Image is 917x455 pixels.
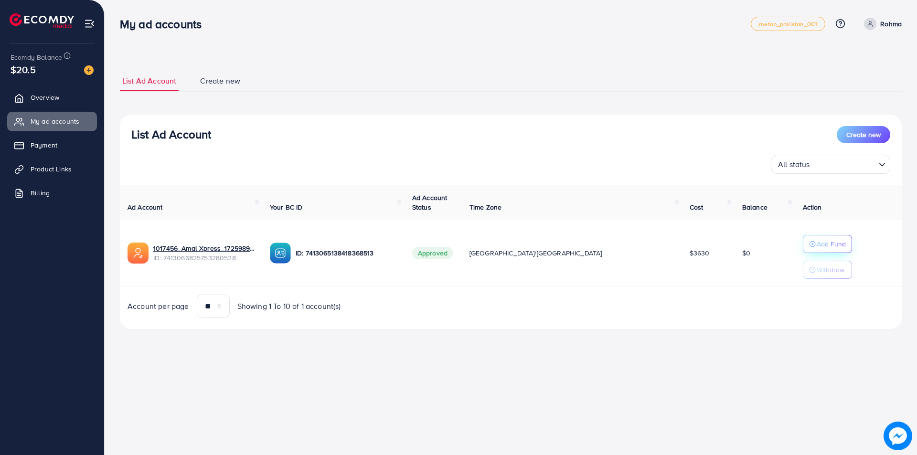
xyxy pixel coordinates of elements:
[153,243,255,263] div: <span class='underline'>1017456_Amal Xpress_1725989134924</span></br>7413066825753280528
[412,193,448,212] span: Ad Account Status
[7,183,97,202] a: Billing
[120,17,209,31] h3: My ad accounts
[860,18,902,30] a: Rohma
[469,248,602,258] span: [GEOGRAPHIC_DATA]/[GEOGRAPHIC_DATA]
[153,243,255,253] a: 1017456_Amal Xpress_1725989134924
[776,158,812,171] span: All status
[751,17,825,31] a: metap_pakistan_001
[771,155,890,174] div: Search for option
[880,18,902,30] p: Rohma
[122,75,176,86] span: List Ad Account
[31,164,72,174] span: Product Links
[803,235,852,253] button: Add Fund
[84,18,95,29] img: menu
[817,264,844,275] p: Withdraw
[803,202,822,212] span: Action
[11,53,62,62] span: Ecomdy Balance
[837,126,890,143] button: Create new
[690,202,704,212] span: Cost
[128,202,163,212] span: Ad Account
[412,247,453,259] span: Approved
[31,116,79,126] span: My ad accounts
[469,202,501,212] span: Time Zone
[7,159,97,179] a: Product Links
[31,188,50,198] span: Billing
[270,243,291,264] img: ic-ba-acc.ded83a64.svg
[813,156,875,171] input: Search for option
[31,140,57,150] span: Payment
[7,136,97,155] a: Payment
[846,130,881,139] span: Create new
[7,112,97,131] a: My ad accounts
[296,247,397,259] p: ID: 7413065138418368513
[153,253,255,263] span: ID: 7413066825753280528
[200,75,240,86] span: Create new
[7,88,97,107] a: Overview
[803,261,852,279] button: Withdraw
[84,65,94,75] img: image
[742,248,750,258] span: $0
[131,127,211,141] h3: List Ad Account
[10,13,74,28] img: logo
[690,248,710,258] span: $3630
[11,63,36,76] span: $20.5
[742,202,768,212] span: Balance
[817,238,846,250] p: Add Fund
[31,93,59,102] span: Overview
[884,422,912,450] img: image
[237,301,341,312] span: Showing 1 To 10 of 1 account(s)
[128,301,189,312] span: Account per page
[759,21,817,27] span: metap_pakistan_001
[128,243,149,264] img: ic-ads-acc.e4c84228.svg
[270,202,303,212] span: Your BC ID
